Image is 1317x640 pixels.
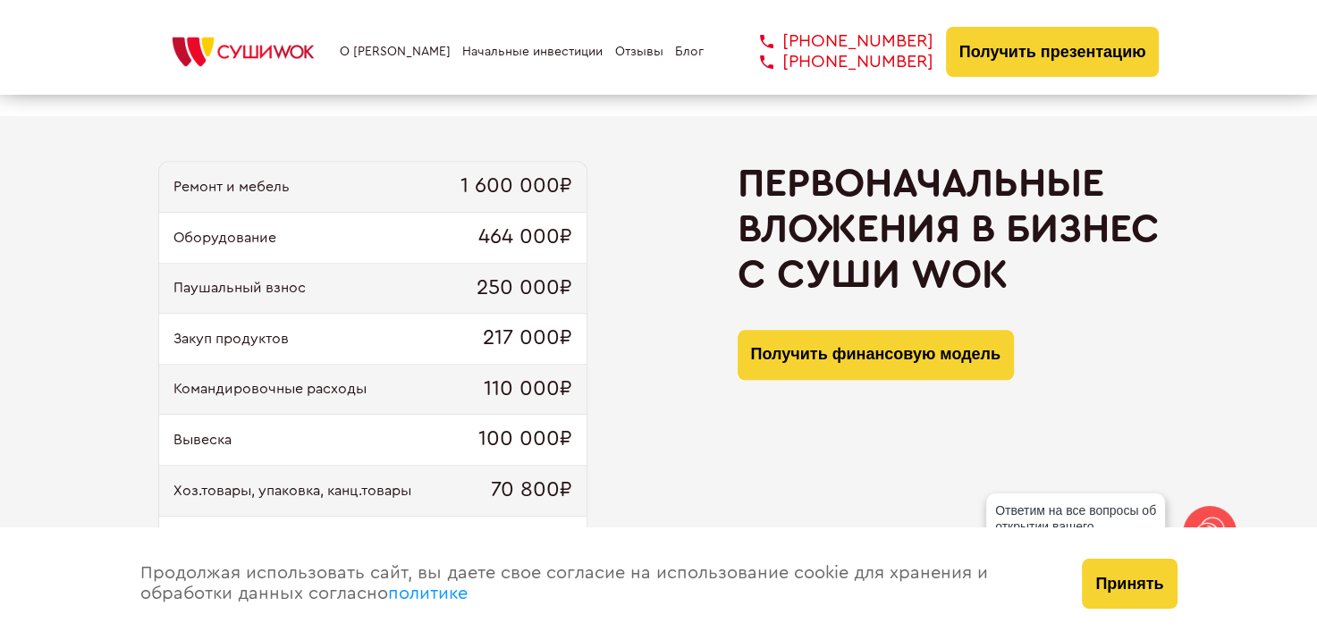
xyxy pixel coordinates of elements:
span: 250 000₽ [477,276,572,301]
span: 217 000₽ [483,326,572,351]
button: Получить презентацию [946,27,1160,77]
span: 464 000₽ [478,225,572,250]
button: Принять [1082,559,1177,609]
a: Блог [675,45,704,59]
a: [PHONE_NUMBER] [733,52,933,72]
button: Получить финансовую модель [738,330,1014,380]
span: Ремонт и мебель [173,179,290,195]
a: О [PERSON_NAME] [340,45,451,59]
a: Отзывы [615,45,663,59]
div: Продолжая использовать сайт, вы даете свое согласие на использование cookie для хранения и обрабо... [122,527,1065,640]
img: СУШИWOK [158,32,328,72]
span: Паушальный взнос [173,280,306,296]
div: Ответим на все вопросы об открытии вашего [PERSON_NAME]! [986,493,1165,560]
a: [PHONE_NUMBER] [733,31,933,52]
span: Хоз.товары, упаковка, канц.товары [173,483,411,499]
span: 70 800₽ [491,478,572,503]
span: 1 600 000₽ [460,174,572,199]
a: политике [388,585,468,602]
span: 100 000₽ [478,427,572,452]
a: Начальные инвестиции [462,45,603,59]
span: Оборудование [173,230,276,246]
span: 110 000₽ [484,377,572,402]
span: Закуп продуктов [173,331,289,347]
span: Командировочные расходы [173,381,367,397]
h2: Первоначальные вложения в бизнес с Суши Wok [738,161,1160,297]
span: Вывеска [173,432,232,448]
